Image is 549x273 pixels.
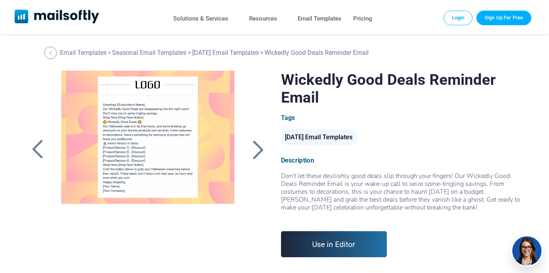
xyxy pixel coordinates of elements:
[44,47,59,59] a: Back
[298,13,341,24] a: Email Templates
[281,231,387,257] a: Use in Editor
[249,13,277,24] a: Resources
[28,139,47,160] a: Back
[281,114,522,122] div: Tags
[281,172,522,219] div: Don't let these devilishly good deals slip through your fingers! Our Wickedly Good Deals Reminder...
[281,71,522,106] h1: Wickedly Good Deals Reminder Email
[60,49,107,56] a: Email Templates
[192,49,259,56] a: [DATE] Email Templates
[112,49,186,56] a: Seasonal Email Templates
[476,11,531,25] a: Trial
[52,71,244,268] a: Wickedly Good Deals Reminder Email
[353,13,372,24] a: Pricing
[281,136,356,140] a: [DATE] Email Templates
[281,157,522,164] div: Description
[15,9,99,25] a: Mailsoftly
[173,13,228,24] a: Solutions & Services
[281,129,356,145] div: [DATE] Email Templates
[248,139,268,160] a: Back
[444,11,473,25] a: Login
